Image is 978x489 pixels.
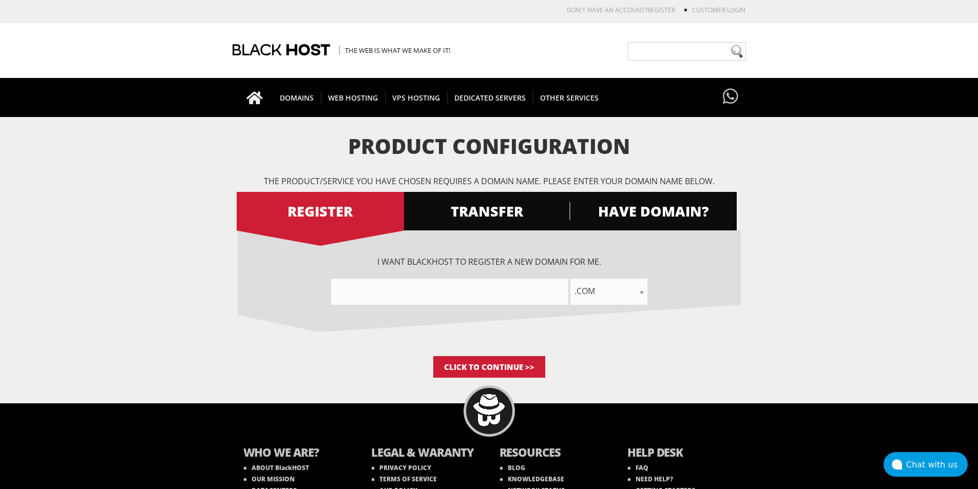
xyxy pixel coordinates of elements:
[884,452,968,477] button: Chat with us
[627,444,735,462] b: HELP DESK
[385,78,448,117] a: VPS HOSTING
[273,78,321,117] a: DOMAINS
[628,42,746,61] input: Need help?
[403,192,570,230] a: TRANSFER
[237,202,404,220] span: REGISTER
[647,6,675,14] a: REGISTER
[321,91,386,105] span: WEB HOSTING
[238,256,741,305] div: I want BlackHOST to register a new domain for me.
[720,78,741,116] a: Have questions?
[238,135,741,158] h1: Product Configuration
[533,91,606,105] span: OTHER SERVICES
[628,463,648,472] a: FAQ
[692,6,745,14] a: Customer Login
[570,279,647,305] span: .com
[243,444,351,462] b: WHO WE ARE?
[500,463,525,472] a: BLOG
[433,356,545,378] input: Click to Continue >>
[339,46,450,55] span: The Web is what we make of it!
[244,463,309,472] a: ABOUT BlackHOST
[500,475,564,483] a: KNOWLEDGEBASE
[371,444,479,462] b: LEGAL & WARANTY
[533,78,606,117] a: OTHER SERVICES
[403,202,570,220] span: TRANSFER
[244,475,295,483] a: OUR MISSION
[569,192,737,230] a: HAVE DOMAIN?
[321,78,386,117] a: WEB HOSTING
[372,463,431,472] a: PRIVACY POLICY
[447,91,533,105] span: DEDICATED SERVERS
[551,6,675,14] li: Don't have an account?
[237,192,404,230] a: REGISTER
[569,202,737,220] span: HAVE DOMAIN?
[906,460,968,470] div: Chat with us
[570,284,647,298] span: .com
[447,78,533,117] a: DEDICATED SERVERS
[628,475,673,483] a: NEED HELP?
[473,394,505,426] img: BlackHOST mascont, Blacky.
[500,444,607,462] b: RESOURCES
[273,91,321,105] span: DOMAINS
[385,91,448,105] span: VPS HOSTING
[372,475,437,483] a: TERMS OF SERVICE
[236,78,273,117] a: Go to homepage
[238,175,741,187] p: The product/service you have chosen requires a domain name. Please enter your domain name below.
